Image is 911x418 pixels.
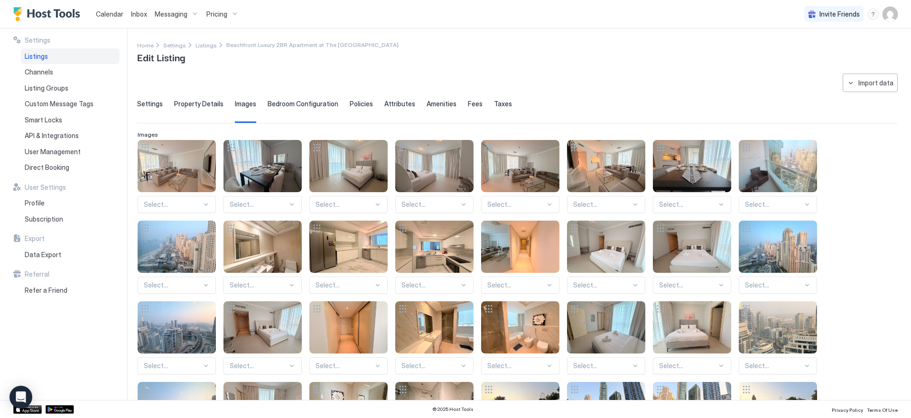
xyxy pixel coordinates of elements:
[653,221,731,294] div: View imageSelect...
[25,270,49,279] span: Referral
[223,301,302,374] div: View imageSelect...
[739,221,817,273] div: View image
[21,247,120,263] a: Data Export
[567,140,645,213] div: View imageSelect...
[309,221,388,273] div: View image
[867,407,898,413] span: Terms Of Use
[883,7,898,22] div: User profile
[223,221,302,273] div: View image
[25,163,69,172] span: Direct Booking
[25,199,45,207] span: Profile
[832,407,863,413] span: Privacy Policy
[163,42,186,49] span: Settings
[395,140,474,192] div: View image
[567,221,645,294] div: View imageSelect...
[481,140,559,213] div: View imageSelect...
[739,301,817,353] div: View image
[226,41,399,48] span: Breadcrumb
[395,140,474,213] div: View imageSelect...
[21,128,120,144] a: API & Integrations
[858,78,893,88] div: Import data
[481,301,559,353] div: View image
[138,301,216,374] div: View imageSelect...
[25,36,50,45] span: Settings
[25,234,45,243] span: Export
[137,40,154,50] div: Breadcrumb
[96,10,123,18] span: Calendar
[21,144,120,160] a: User Management
[832,404,863,414] a: Privacy Policy
[138,221,216,294] div: View imageSelect...
[21,211,120,227] a: Subscription
[235,100,256,108] span: Images
[567,301,645,374] div: View imageSelect...
[195,40,217,50] a: Listings
[653,301,731,353] div: View image
[25,215,63,223] span: Subscription
[481,221,559,294] div: View imageSelect...
[223,301,302,353] div: View image
[25,68,53,76] span: Channels
[163,40,186,50] a: Settings
[21,96,120,112] a: Custom Message Tags
[739,140,817,213] div: View imageSelect...
[309,140,388,213] div: View imageSelect...
[21,282,120,298] a: Refer a Friend
[819,10,860,19] span: Invite Friends
[13,405,42,414] a: App Store
[13,7,84,21] div: Host Tools Logo
[21,48,120,65] a: Listings
[567,140,645,192] div: View image
[481,140,559,192] div: View image
[96,9,123,19] a: Calendar
[131,9,147,19] a: Inbox
[867,9,879,20] div: menu
[206,10,227,19] span: Pricing
[653,140,731,213] div: View imageSelect...
[468,100,483,108] span: Fees
[46,405,74,414] div: Google Play Store
[195,40,217,50] div: Breadcrumb
[195,42,217,49] span: Listings
[739,301,817,374] div: View imageSelect...
[350,100,373,108] span: Policies
[25,116,62,124] span: Smart Locks
[427,100,456,108] span: Amenities
[138,221,216,273] div: View image
[137,40,154,50] a: Home
[223,140,302,213] div: View imageSelect...
[395,221,474,294] div: View imageSelect...
[131,10,147,18] span: Inbox
[138,131,158,138] span: Images
[174,100,223,108] span: Property Details
[567,221,645,273] div: View image
[25,100,93,108] span: Custom Message Tags
[137,42,154,49] span: Home
[21,159,120,176] a: Direct Booking
[653,140,731,192] div: View image
[25,148,81,156] span: User Management
[138,140,216,213] div: View imageSelect...
[395,301,474,353] div: View image
[155,10,187,19] span: Messaging
[384,100,415,108] span: Attributes
[25,84,68,93] span: Listing Groups
[25,52,48,61] span: Listings
[25,251,61,259] span: Data Export
[481,221,559,273] div: View image
[137,50,185,64] span: Edit Listing
[223,221,302,294] div: View imageSelect...
[163,40,186,50] div: Breadcrumb
[21,112,120,128] a: Smart Locks
[25,131,79,140] span: API & Integrations
[21,80,120,96] a: Listing Groups
[739,221,817,294] div: View imageSelect...
[268,100,338,108] span: Bedroom Configuration
[867,404,898,414] a: Terms Of Use
[223,140,302,192] div: View image
[309,301,388,353] div: View image
[21,195,120,211] a: Profile
[309,301,388,374] div: View imageSelect...
[309,140,388,192] div: View image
